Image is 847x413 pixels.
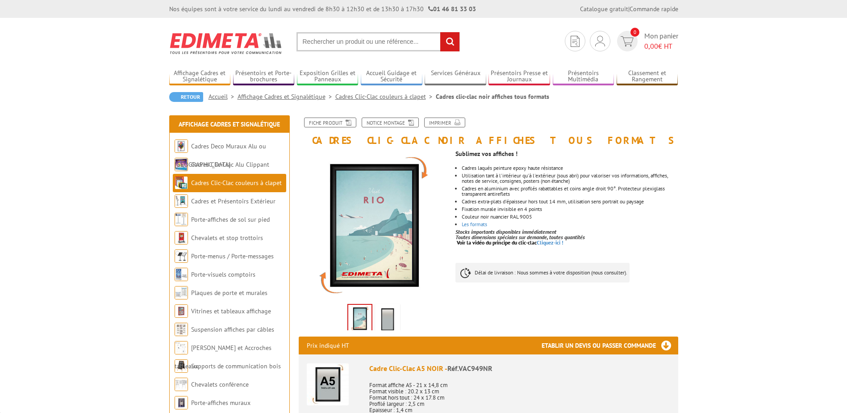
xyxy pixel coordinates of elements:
a: Cadres Deco Muraux Alu ou [GEOGRAPHIC_DATA] [175,142,266,169]
span: Voir la vidéo du principe du clic-clac [457,239,537,246]
a: Affichage Cadres et Signalétique [238,93,335,101]
li: Fixation murale invisible en 4 points [462,206,678,212]
a: Imprimer [424,118,465,127]
a: Cadres Clic-Clac couleurs à clapet [335,93,436,101]
a: Affichage Cadres et Signalétique [179,120,280,128]
a: Accueil Guidage et Sécurité [361,69,422,84]
a: [PERSON_NAME] et Accroches tableaux [175,344,271,370]
a: Voir la vidéo du principe du clic-clacCliquez-ici ! [457,239,563,246]
span: Mon panier [644,31,678,51]
a: Notice Montage [362,118,419,127]
a: Cadres Clic-Clac Alu Clippant [191,160,269,169]
li: Couleur noir nuancier RAL 9005 [462,214,678,219]
input: Rechercher un produit ou une référence... [296,32,460,51]
a: devis rapide 0 Mon panier 0,00€ HT [615,31,678,51]
span: 0,00 [644,42,658,51]
img: cadres_aluminium_clic_clac_vac949nr.jpg [348,305,371,333]
img: devis rapide [571,36,580,47]
img: cadres_aluminium_clic_clac_vac949nr.jpg [299,150,449,301]
img: Chevalets et stop trottoirs [175,231,188,244]
div: Nos équipes sont à votre service du lundi au vendredi de 8h30 à 12h30 et de 13h30 à 17h30 [169,4,476,13]
img: Cadre Clic-Clac A5 NOIR [307,363,349,405]
a: Les formats [462,221,487,228]
img: cadre_noir_vide.jpg [377,306,398,333]
p: Délai de livraison : Nous sommes à votre disposition (nous consulter). [455,263,630,282]
img: Cadres Clic-Clac couleurs à clapet [175,176,188,190]
li: Cadres clic-clac noir affiches tous formats [436,92,549,101]
a: Retour [169,92,203,102]
img: Cadres et Présentoirs Extérieur [175,194,188,208]
li: Utilisation tant à l'intérieur qu'à l'extérieur (sous abri) pour valoriser vos informations, affi... [462,173,678,184]
a: Fiche produit [304,118,356,127]
a: Supports de communication bois [191,362,281,370]
img: Cimaises et Accroches tableaux [175,341,188,354]
div: | [580,4,678,13]
a: Affichage Cadres et Signalétique [169,69,231,84]
h3: Etablir un devis ou passer commande [542,337,678,354]
li: Cadres laqués peinture epoxy haute résistance [462,165,678,171]
img: Chevalets conférence [175,378,188,391]
a: Services Généraux [425,69,486,84]
a: Cadres et Présentoirs Extérieur [191,197,275,205]
a: Cadres Clic-Clac couleurs à clapet [191,179,282,187]
img: Porte-affiches de sol sur pied [175,213,188,226]
img: Porte-visuels comptoirs [175,268,188,281]
em: Toutes dimensions spéciales sur demande, toutes quantités [455,234,585,240]
strong: 01 46 81 33 03 [428,5,476,13]
a: Plaques de porte et murales [191,289,267,297]
em: Stocks importants disponibles immédiatement [455,228,556,235]
span: € HT [644,41,678,51]
p: Prix indiqué HT [307,337,349,354]
img: Cadres Deco Muraux Alu ou Bois [175,139,188,153]
a: Catalogue gratuit [580,5,628,13]
a: Porte-menus / Porte-messages [191,252,274,260]
img: Suspension affiches par câbles [175,323,188,336]
a: Accueil [209,93,238,101]
span: 0 [630,28,639,37]
a: Porte-affiches muraux [191,399,250,407]
img: devis rapide [621,36,634,46]
a: Exposition Grilles et Panneaux [297,69,359,84]
li: Cadres en aluminium avec profilés rabattables et coins angle droit 90°. Protecteur plexiglass tra... [462,186,678,197]
img: Plaques de porte et murales [175,286,188,299]
li: Cadres extra-plats d'épaisseur hors tout 14 mm, utilisation sens portrait ou paysage [462,199,678,204]
a: Porte-visuels comptoirs [191,270,255,278]
a: Présentoirs et Porte-brochures [233,69,295,84]
img: devis rapide [595,36,605,46]
img: Porte-affiches muraux [175,396,188,409]
a: Chevalets conférence [191,380,249,388]
a: Classement et Rangement [617,69,678,84]
div: Cadre Clic-Clac A5 NOIR - [369,363,670,374]
input: rechercher [440,32,459,51]
img: Edimeta [169,27,283,60]
span: Réf.VAC949NR [447,364,492,373]
a: Suspension affiches par câbles [191,325,274,333]
a: Présentoirs Presse et Journaux [488,69,550,84]
p: Sublimez vos affiches ! [455,151,678,156]
img: Vitrines et tableaux affichage [175,304,188,318]
a: Vitrines et tableaux affichage [191,307,271,315]
a: Commande rapide [630,5,678,13]
img: Porte-menus / Porte-messages [175,249,188,263]
a: Chevalets et stop trottoirs [191,234,263,242]
a: Présentoirs Multimédia [553,69,614,84]
a: Porte-affiches de sol sur pied [191,215,270,223]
